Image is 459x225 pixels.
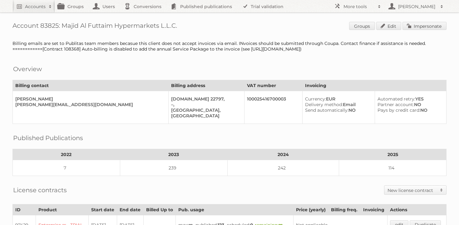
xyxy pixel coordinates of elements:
div: Email [305,102,370,107]
th: ID [13,204,36,215]
div: YES [378,96,441,102]
th: Billing contact [13,80,169,91]
div: [PERSON_NAME] [15,96,163,102]
td: 242 [227,160,339,176]
div: [DOMAIN_NAME] 22797, [171,96,239,102]
div: NO [305,107,370,113]
th: 2022 [13,149,120,160]
div: Billing emails are set to Publitas team members becasue this client does not accept invoices via ... [12,41,447,52]
h2: Published Publications [13,133,83,143]
div: [GEOGRAPHIC_DATA] [171,113,239,119]
th: 2023 [120,149,227,160]
h2: License contracts [13,185,67,195]
div: NO [378,107,441,113]
span: Toggle [437,186,446,194]
th: Invoicing [302,80,446,91]
a: New license contract [384,186,446,194]
th: Pub. usage [176,204,293,215]
div: –, [171,102,239,107]
th: Product [36,204,88,215]
a: Edit [376,22,401,30]
span: Partner account: [378,102,414,107]
td: 114 [339,160,447,176]
th: Start date [88,204,117,215]
span: Pays by credit card: [378,107,420,113]
a: Groups [349,22,375,30]
th: Billing freq. [328,204,361,215]
th: Billing address [168,80,244,91]
h2: New license contract [387,187,437,193]
td: 100025416700003 [244,91,302,124]
span: Send automatically: [305,107,348,113]
div: [GEOGRAPHIC_DATA], [171,107,239,113]
th: Invoicing [361,204,387,215]
th: 2025 [339,149,447,160]
th: 2024 [227,149,339,160]
th: Billed Up to [143,204,176,215]
div: [PERSON_NAME][EMAIL_ADDRESS][DOMAIN_NAME] [15,102,163,107]
span: Automated retry: [378,96,415,102]
th: Price (yearly) [293,204,328,215]
h2: More tools [343,3,375,10]
td: 239 [120,160,227,176]
a: Impersonate [402,22,447,30]
span: Delivery method: [305,102,343,107]
h1: Account 83825: Majid Al Futtaim Hypermarkets L.L.C. [12,22,447,31]
span: Currency: [305,96,326,102]
h2: Accounts [25,3,46,10]
div: EUR [305,96,370,102]
h2: [PERSON_NAME] [397,3,437,10]
th: VAT number [244,80,302,91]
th: End date [117,204,144,215]
h2: Overview [13,64,42,74]
th: Actions [387,204,446,215]
td: 7 [13,160,120,176]
div: NO [378,102,441,107]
